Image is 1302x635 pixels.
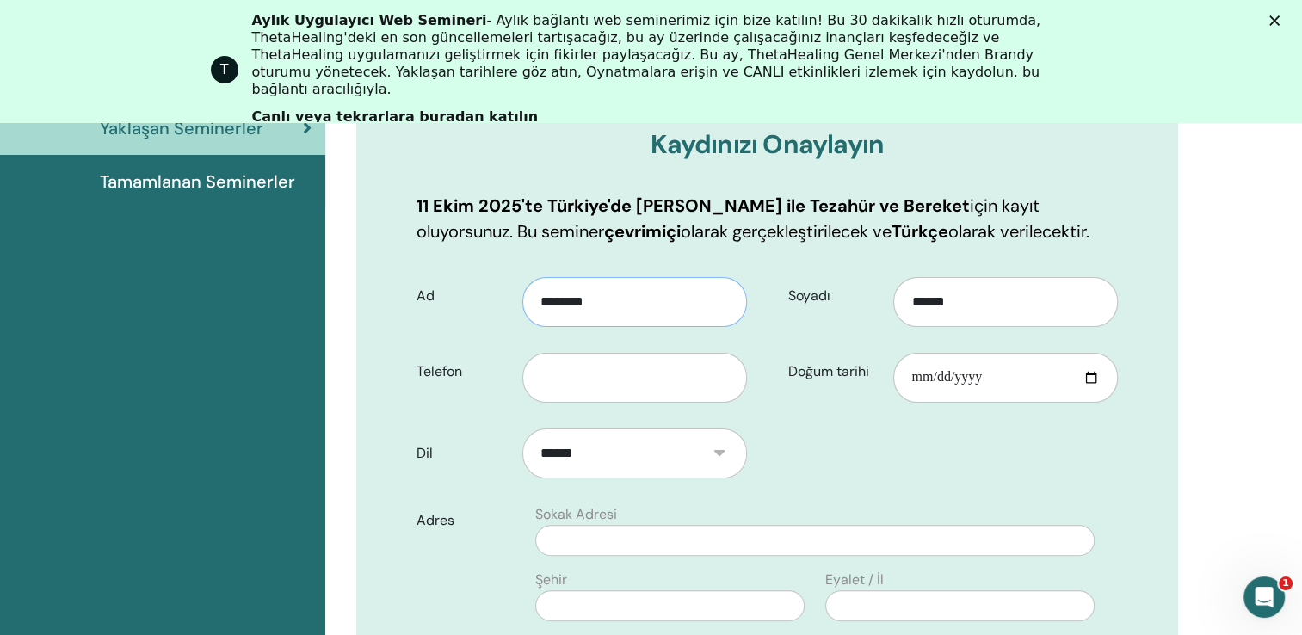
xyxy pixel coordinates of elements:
b: Türkiye'de [547,194,632,217]
label: Telefon [404,355,522,388]
div: ThetaHealing için profil resmi [211,56,238,83]
iframe: Intercom live chat [1243,576,1285,618]
label: Eyalet / İl [825,570,884,590]
div: Kapat [1269,15,1287,26]
b: [PERSON_NAME] ile Tezahür ve Bereket [636,194,970,217]
span: Yaklaşan Seminerler [100,115,263,141]
div: - Aylık bağlantı web seminerimiz için bize katılın! Bu 30 dakikalık hızlı oturumda, ThetaHealing'... [252,12,1064,98]
label: Ad [404,280,522,312]
b: Aylık Uygulayıcı Web Semineri [252,12,487,28]
label: Soyadı [775,280,894,312]
b: çevrimiçi [604,220,681,243]
label: Adres [404,504,525,537]
b: 11 Ekim 2025'te [417,194,543,217]
b: Türkçe [892,220,948,243]
h3: Kaydınızı Onaylayın [417,129,1118,160]
a: Canlı veya tekrarlara buradan katılın [252,108,538,127]
span: Tamamlanan Seminerler [100,169,295,194]
p: için kayıt oluyorsunuz. Bu seminer olarak gerçekleştirilecek ve olarak verilecektir. [417,193,1118,244]
label: Şehir [535,570,567,590]
span: 1 [1279,576,1293,590]
label: Dil [404,437,522,470]
label: Sokak Adresi [535,504,617,525]
label: Doğum tarihi [775,355,894,388]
